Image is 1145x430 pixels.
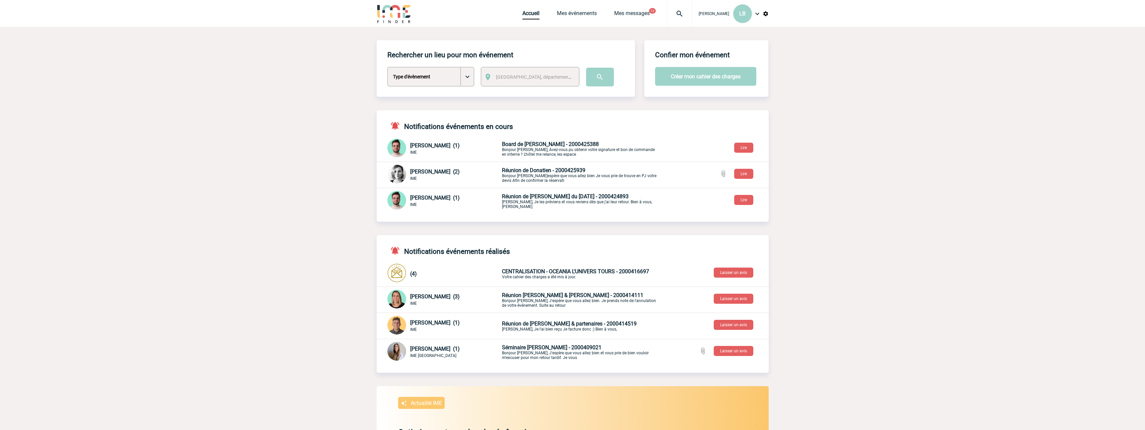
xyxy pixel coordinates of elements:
button: Laisser un avis [714,320,753,330]
a: [PERSON_NAME] (1) IME [GEOGRAPHIC_DATA] Séminaire [PERSON_NAME] - 2000409021Bonjour [PERSON_NAME]... [387,348,659,355]
img: IME-Finder [377,4,411,23]
a: Mes événements [557,10,597,19]
button: Laisser un avis [714,294,753,304]
img: 115329-0.jpg [387,342,406,361]
span: Réunion [PERSON_NAME] & [PERSON_NAME] - 2000414111 [502,292,643,298]
span: [PERSON_NAME] (1) [410,195,460,201]
div: Conversation privée : Client - Agence [387,191,501,211]
span: [PERSON_NAME] (1) [410,346,460,352]
a: Lire [729,144,759,150]
a: (4) CENTRALISATION - OCEANIA L'UNIVERS TOURS - 2000416697Votre cahier des charges a été mis à jour. [387,270,659,276]
img: 121547-2.png [387,139,406,157]
button: Lire [734,143,753,153]
a: Lire [729,196,759,203]
p: Bonjour [PERSON_NAME], J'espère que vous allez bien. Je prends note de l'annulation de votre évén... [502,292,659,308]
button: Laisser un avis [714,346,753,356]
p: Bonjour [PERSON_NAME], Avez-vous pu obtenir votre signature et bon de commande en interne ? L'hôt... [502,141,659,157]
div: Conversation privée : Client - Agence [387,290,769,310]
p: Bonjour [PERSON_NAME]espère que vous allez bien Je vous prie de trouve en PJ votre devis Afin de ... [502,167,659,183]
span: IME [GEOGRAPHIC_DATA] [410,353,456,358]
button: Créer mon cahier des charges [655,67,756,86]
p: Votre cahier des charges a été mis à jour. [502,268,659,279]
span: Réunion de [PERSON_NAME] & partenaires - 2000414519 [502,320,637,327]
p: [PERSON_NAME], Je les préviens et vous reviens dès que j'ai leur retour. Bien à vous, [PERSON_NAME] [502,193,659,209]
a: [PERSON_NAME] (3) IME Réunion [PERSON_NAME] & [PERSON_NAME] - 2000414111Bonjour [PERSON_NAME], J'... [387,296,659,302]
span: [GEOGRAPHIC_DATA], département, région... [496,74,589,80]
img: 103019-1.png [387,165,406,184]
button: 12 [649,8,656,14]
a: [PERSON_NAME] (1) IME Board de [PERSON_NAME] - 2000425388Bonjour [PERSON_NAME], Avez-vous pu obte... [387,145,659,151]
img: notifications-active-24-px-r.png [390,246,404,256]
span: CENTRALISATION - OCEANIA L'UNIVERS TOURS - 2000416697 [502,268,649,275]
div: Conversation privée : Client - Agence [387,264,769,284]
p: Actualité IME [411,400,442,406]
h4: Notifications événements réalisés [387,246,510,256]
h4: Confier mon événement [655,51,730,59]
span: Board de [PERSON_NAME] - 2000425388 [502,141,599,147]
img: 115098-1.png [387,316,406,335]
span: Réunion de Donatien - 2000425939 [502,167,585,173]
p: [PERSON_NAME], Je l'ai bien reçu Je facture donc :) Bien à vous, [502,320,659,332]
span: IME [410,176,417,181]
button: Lire [734,195,753,205]
span: IME [410,301,417,306]
div: Conversation privée : Client - Agence [387,342,769,362]
div: Conversation privée : Client - Agence [387,165,501,185]
span: [PERSON_NAME] (1) [410,142,460,149]
img: 112968-1.png [387,290,406,308]
span: Réunion de [PERSON_NAME] du [DATE] - 2000424893 [502,193,629,200]
input: Submit [586,68,614,86]
a: Lire [729,170,759,176]
span: [PERSON_NAME] [699,11,729,16]
a: Accueil [522,10,539,19]
span: IME [410,202,417,207]
h4: Rechercher un lieu pour mon événement [387,51,513,59]
img: notifications-active-24-px-r.png [390,121,404,131]
span: (4) [410,271,417,277]
div: Conversation privée : Client - Agence [387,139,501,159]
img: 121547-2.png [387,191,406,210]
div: Conversation privée : Client - Agence [387,316,769,336]
button: Lire [734,169,753,179]
span: [PERSON_NAME] (3) [410,293,460,300]
span: IME [410,150,417,155]
a: Mes messages [614,10,650,19]
button: Laisser un avis [714,268,753,278]
a: [PERSON_NAME] (1) IME Réunion de [PERSON_NAME] du [DATE] - 2000424893[PERSON_NAME], Je les prévie... [387,197,659,204]
h4: Notifications événements en cours [387,121,513,131]
span: [PERSON_NAME] (1) [410,319,460,326]
a: [PERSON_NAME] (1) IME Réunion de [PERSON_NAME] & partenaires - 2000414519[PERSON_NAME], Je l'ai b... [387,322,659,329]
span: [PERSON_NAME] (2) [410,168,460,175]
span: LB [739,10,746,17]
span: Séminaire [PERSON_NAME] - 2000409021 [502,344,601,351]
p: Bonjour [PERSON_NAME], J'espère que vous allez bien et vous prie de bien vouloir m'excuser pour m... [502,344,659,360]
img: photonotifcontact.png [387,264,406,282]
span: IME [410,327,417,332]
a: [PERSON_NAME] (2) IME Réunion de Donatien - 2000425939Bonjour [PERSON_NAME]espère que vous allez ... [387,171,659,177]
